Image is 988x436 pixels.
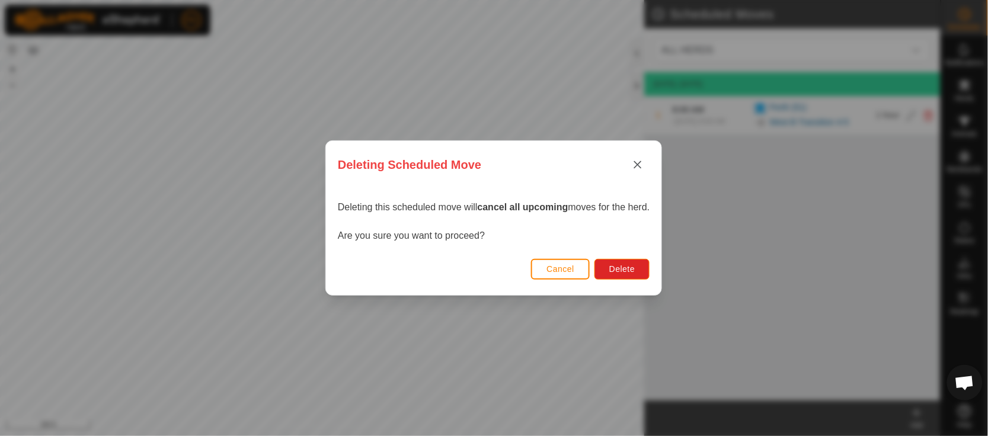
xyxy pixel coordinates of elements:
span: Cancel [547,264,575,274]
strong: cancel all upcoming [478,202,568,212]
span: Delete [609,264,635,274]
div: Open chat [947,365,983,400]
button: Delete [594,259,650,280]
button: Cancel [532,259,590,280]
span: Deleting Scheduled Move [338,156,481,174]
p: Are you sure you want to proceed? [338,229,650,243]
p: Deleting this scheduled move will moves for the herd. [338,200,650,214]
